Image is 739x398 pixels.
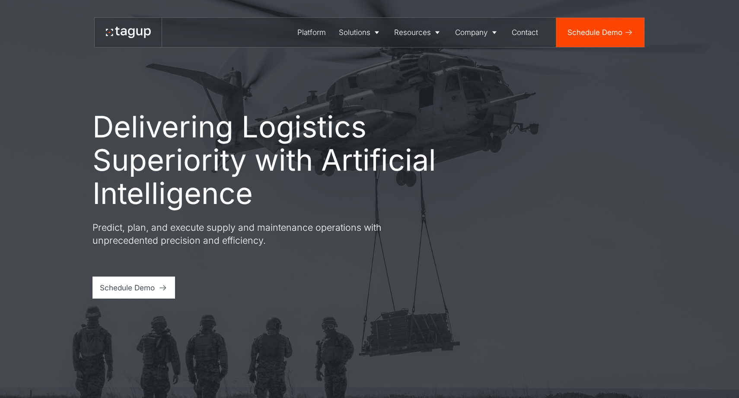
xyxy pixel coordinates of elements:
[291,18,332,47] a: Platform
[449,18,506,47] a: Company
[506,18,545,47] a: Contact
[556,18,644,47] a: Schedule Demo
[388,18,449,47] a: Resources
[567,27,622,38] div: Schedule Demo
[92,277,175,299] a: Schedule Demo
[100,282,155,293] div: Schedule Demo
[512,27,538,38] div: Contact
[92,110,456,210] h1: Delivering Logistics Superiority with Artificial Intelligence
[297,27,326,38] div: Platform
[394,27,431,38] div: Resources
[92,221,404,247] p: Predict, plan, and execute supply and maintenance operations with unprecedented precision and eff...
[332,18,388,47] a: Solutions
[339,27,370,38] div: Solutions
[455,27,488,38] div: Company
